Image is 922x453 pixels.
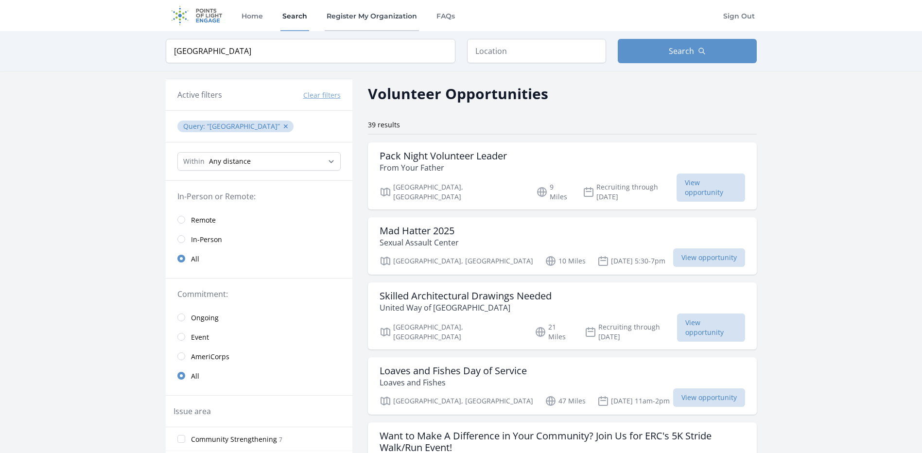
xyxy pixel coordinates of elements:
legend: Commitment: [177,288,341,300]
p: Recruiting through [DATE] [585,322,678,342]
a: All [166,366,352,385]
h3: Mad Hatter 2025 [380,225,459,237]
h3: Active filters [177,89,222,101]
p: Loaves and Fishes [380,377,527,388]
a: Remote [166,210,352,229]
p: [GEOGRAPHIC_DATA], [GEOGRAPHIC_DATA] [380,322,523,342]
input: Location [467,39,606,63]
legend: In-Person or Remote: [177,191,341,202]
h2: Volunteer Opportunities [368,83,548,105]
button: Search [618,39,757,63]
span: Search [669,45,694,57]
p: 21 Miles [535,322,573,342]
p: [GEOGRAPHIC_DATA], [GEOGRAPHIC_DATA] [380,182,525,202]
legend: Issue area [174,405,211,417]
input: Community Strengthening 7 [177,435,185,443]
h3: Loaves and Fishes Day of Service [380,365,527,377]
p: [GEOGRAPHIC_DATA], [GEOGRAPHIC_DATA] [380,395,533,407]
a: All [166,249,352,268]
a: Event [166,327,352,347]
p: Recruiting through [DATE] [583,182,677,202]
span: Event [191,332,209,342]
p: 9 Miles [536,182,571,202]
a: AmeriCorps [166,347,352,366]
select: Search Radius [177,152,341,171]
a: Skilled Architectural Drawings Needed United Way of [GEOGRAPHIC_DATA] [GEOGRAPHIC_DATA], [GEOGRAP... [368,282,757,349]
h3: Skilled Architectural Drawings Needed [380,290,552,302]
a: Mad Hatter 2025 Sexual Assault Center [GEOGRAPHIC_DATA], [GEOGRAPHIC_DATA] 10 Miles [DATE] 5:30-7... [368,217,757,275]
span: 7 [279,436,282,444]
span: View opportunity [673,388,745,407]
span: View opportunity [677,174,745,202]
span: View opportunity [677,314,745,342]
input: Keyword [166,39,455,63]
p: 10 Miles [545,255,586,267]
p: United Way of [GEOGRAPHIC_DATA] [380,302,552,314]
span: View opportunity [673,248,745,267]
a: Pack Night Volunteer Leader From Your Father [GEOGRAPHIC_DATA], [GEOGRAPHIC_DATA] 9 Miles Recruit... [368,142,757,209]
span: All [191,371,199,381]
a: In-Person [166,229,352,249]
button: Clear filters [303,90,341,100]
button: ✕ [283,122,289,131]
p: [DATE] 5:30-7pm [597,255,665,267]
span: All [191,254,199,264]
span: Remote [191,215,216,225]
span: In-Person [191,235,222,244]
span: Ongoing [191,313,219,323]
span: 39 results [368,120,400,129]
a: Ongoing [166,308,352,327]
span: Community Strengthening [191,435,277,444]
p: [DATE] 11am-2pm [597,395,670,407]
p: 47 Miles [545,395,586,407]
p: From Your Father [380,162,507,174]
span: AmeriCorps [191,352,229,362]
p: [GEOGRAPHIC_DATA], [GEOGRAPHIC_DATA] [380,255,533,267]
p: Sexual Assault Center [380,237,459,248]
h3: Pack Night Volunteer Leader [380,150,507,162]
q: [GEOGRAPHIC_DATA] [207,122,280,131]
span: Query : [183,122,207,131]
a: Loaves and Fishes Day of Service Loaves and Fishes [GEOGRAPHIC_DATA], [GEOGRAPHIC_DATA] 47 Miles ... [368,357,757,415]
